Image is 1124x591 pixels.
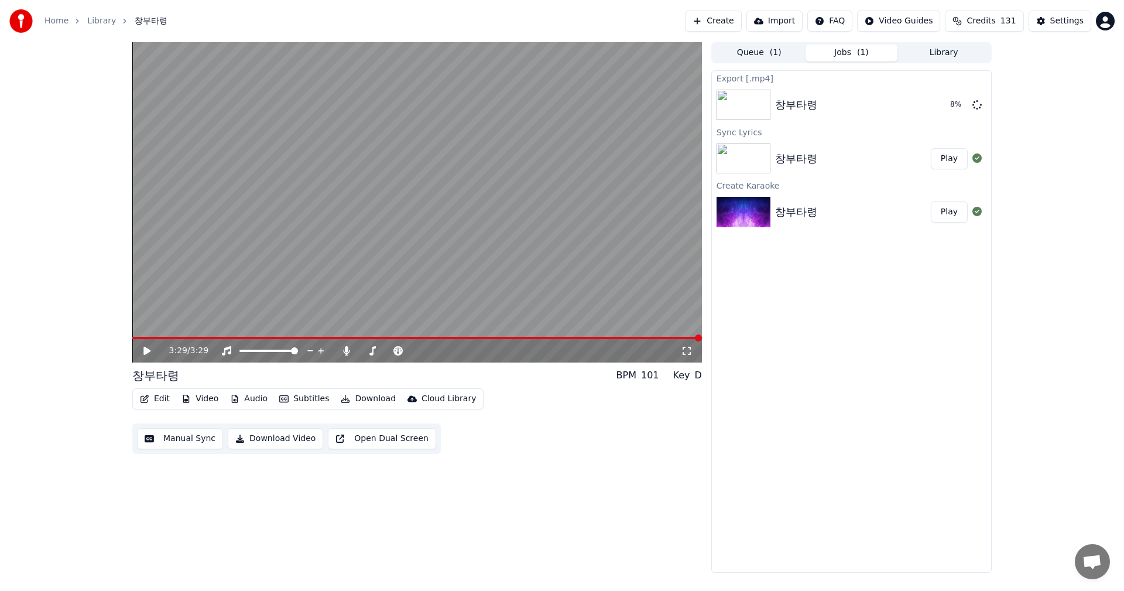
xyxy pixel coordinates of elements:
span: ( 1 ) [857,47,869,59]
div: BPM [616,368,636,382]
div: 창부타령 [132,367,179,384]
button: Video Guides [857,11,940,32]
div: 창부타령 [775,151,817,167]
button: Open Dual Screen [328,428,436,449]
div: Cloud Library [421,393,476,405]
button: Download Video [228,428,323,449]
span: 창부타령 [135,15,167,27]
button: Play [931,148,968,169]
a: Home [44,15,68,27]
span: ( 1 ) [770,47,782,59]
button: Download [336,391,400,407]
button: Credits131 [945,11,1023,32]
a: Library [87,15,116,27]
div: 101 [641,368,659,382]
button: Video [177,391,223,407]
div: 창부타령 [775,204,817,220]
button: Audio [225,391,272,407]
div: Settings [1050,15,1084,27]
button: Create [685,11,742,32]
button: Queue [713,45,806,62]
div: / [169,345,197,357]
span: 3:29 [169,345,187,357]
button: Subtitles [275,391,334,407]
nav: breadcrumb [44,15,167,27]
button: Import [746,11,803,32]
div: Create Karaoke [712,178,991,192]
div: 채팅 열기 [1075,544,1110,579]
span: 131 [1000,15,1016,27]
button: Manual Sync [137,428,223,449]
div: 창부타령 [775,97,817,113]
button: FAQ [807,11,852,32]
button: Library [897,45,990,62]
span: Credits [967,15,995,27]
img: youka [9,9,33,33]
span: 3:29 [190,345,208,357]
div: Key [673,368,690,382]
div: 8 % [950,100,968,110]
div: Sync Lyrics [712,125,991,139]
button: Settings [1029,11,1091,32]
button: Edit [135,391,174,407]
button: Jobs [806,45,898,62]
div: D [695,368,702,382]
div: Export [.mp4] [712,71,991,85]
button: Play [931,201,968,223]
